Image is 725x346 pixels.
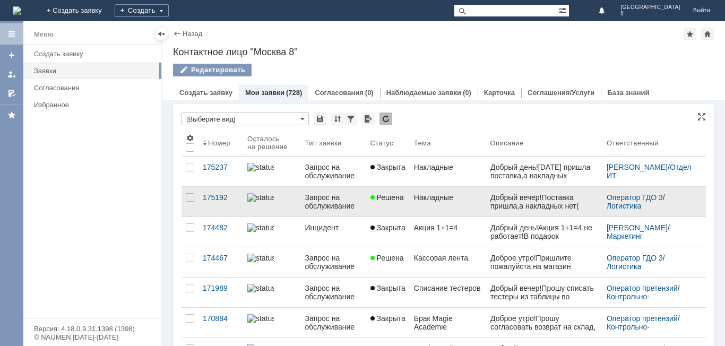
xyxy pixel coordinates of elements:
div: Заявки [34,67,155,75]
a: Накладные [410,187,486,217]
div: / [607,163,693,180]
span: Закрыта [370,314,405,323]
div: Статус [370,139,393,147]
a: Запрос на обслуживание [300,247,366,277]
a: Закрыта [366,278,410,307]
div: Тема [414,139,431,147]
a: Закрыта [366,308,410,338]
a: Маркетинг [607,232,643,240]
div: Создать заявку [34,50,155,58]
div: Инцидент [305,223,361,232]
a: Мои заявки [245,89,284,97]
div: 171989 [203,284,239,292]
div: Описание [490,139,524,147]
a: Создать заявку [30,46,159,62]
a: Запрос на обслуживание [300,187,366,217]
span: Решена [370,254,404,262]
div: Запрос на обслуживание [305,193,361,210]
th: Номер [198,129,243,157]
div: Кассовая лента [414,254,482,262]
a: Отдел ИТ [607,163,693,180]
a: Инцидент [300,217,366,247]
div: Накладные [414,193,482,202]
div: (0) [463,89,471,97]
th: Ответственный [602,129,697,157]
a: Согласования [315,89,364,97]
a: Создать заявку [179,89,232,97]
a: 174482 [198,217,243,247]
div: Согласования [34,84,155,92]
a: Закрыта [366,157,410,186]
div: 170884 [203,314,239,323]
a: 175192 [198,187,243,217]
div: Запрос на обслуживание [305,314,361,331]
a: Решена [366,247,410,277]
a: [PERSON_NAME] [607,223,668,232]
div: Брак Magie Academie [414,314,482,331]
a: Контрольно-ревизионный отдел [607,292,674,309]
img: logo [13,6,21,15]
a: 170884 [198,308,243,338]
span: Настройки [186,134,194,142]
div: Добавить в избранное [684,28,696,40]
a: Назад [183,30,202,38]
div: 174467 [203,254,239,262]
a: Закрыта [366,217,410,247]
a: Согласования [30,80,159,96]
span: 8 [620,11,680,17]
div: Версия: 4.18.0.9.31.1398 (1398) [34,325,151,332]
div: © NAUMEN [DATE]-[DATE] [34,334,151,341]
div: Контактное лицо "Москва 8" [173,47,714,57]
a: Списание тестеров [410,278,486,307]
img: statusbar-100 (1).png [247,314,274,323]
div: Обновлять список [379,113,392,125]
a: 171989 [198,278,243,307]
span: Закрыта [370,223,405,232]
span: [GEOGRAPHIC_DATA] [620,4,680,11]
a: Запрос на обслуживание [300,308,366,338]
div: Акция 1+1=4 [414,223,482,232]
div: Запрос на обслуживание [305,254,361,271]
span: Закрыта [370,163,405,171]
img: statusbar-100 (1).png [247,193,274,202]
div: Списание тестеров [414,284,482,292]
a: Создать заявку [3,47,20,64]
a: Оператор ГДО 3 [607,193,663,202]
div: Меню [34,28,54,41]
a: Решена [366,187,410,217]
div: Номер [208,139,230,147]
img: statusbar-100 (1).png [247,254,274,262]
a: Оператор претензий [607,314,678,323]
a: Перейти на домашнюю страницу [13,6,21,15]
a: Накладные [410,157,486,186]
a: statusbar-100 (1).png [243,157,301,186]
div: На всю страницу [697,113,706,121]
a: Брак Magie Academie [410,308,486,338]
div: Сделать домашней страницей [701,28,714,40]
span: Решена [370,193,404,202]
div: Экспорт списка [362,113,375,125]
a: База знаний [607,89,649,97]
div: Сохранить вид [314,113,326,125]
a: 175237 [198,157,243,186]
th: Осталось на решение [243,129,301,157]
div: Фильтрация... [344,113,357,125]
th: Тема [410,129,486,157]
a: Оператор ГДО 3 [607,254,663,262]
img: statusbar-100 (1).png [247,284,274,292]
span: Расширенный поиск [558,5,569,15]
a: Наблюдаемые заявки [386,89,461,97]
a: Мои заявки [3,66,20,83]
a: statusbar-100 (1).png [243,308,301,338]
div: Избранное [34,101,143,109]
div: / [607,314,693,331]
div: Запрос на обслуживание [305,284,361,301]
a: Акция 1+1=4 [410,217,486,247]
a: [PERSON_NAME] [607,163,668,171]
a: Контрольно-ревизионный отдел [607,323,674,340]
div: / [607,254,693,271]
a: Карточка [484,89,515,97]
a: 174467 [198,247,243,277]
div: Тип заявки [305,139,341,147]
a: statusbar-100 (1).png [243,278,301,307]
